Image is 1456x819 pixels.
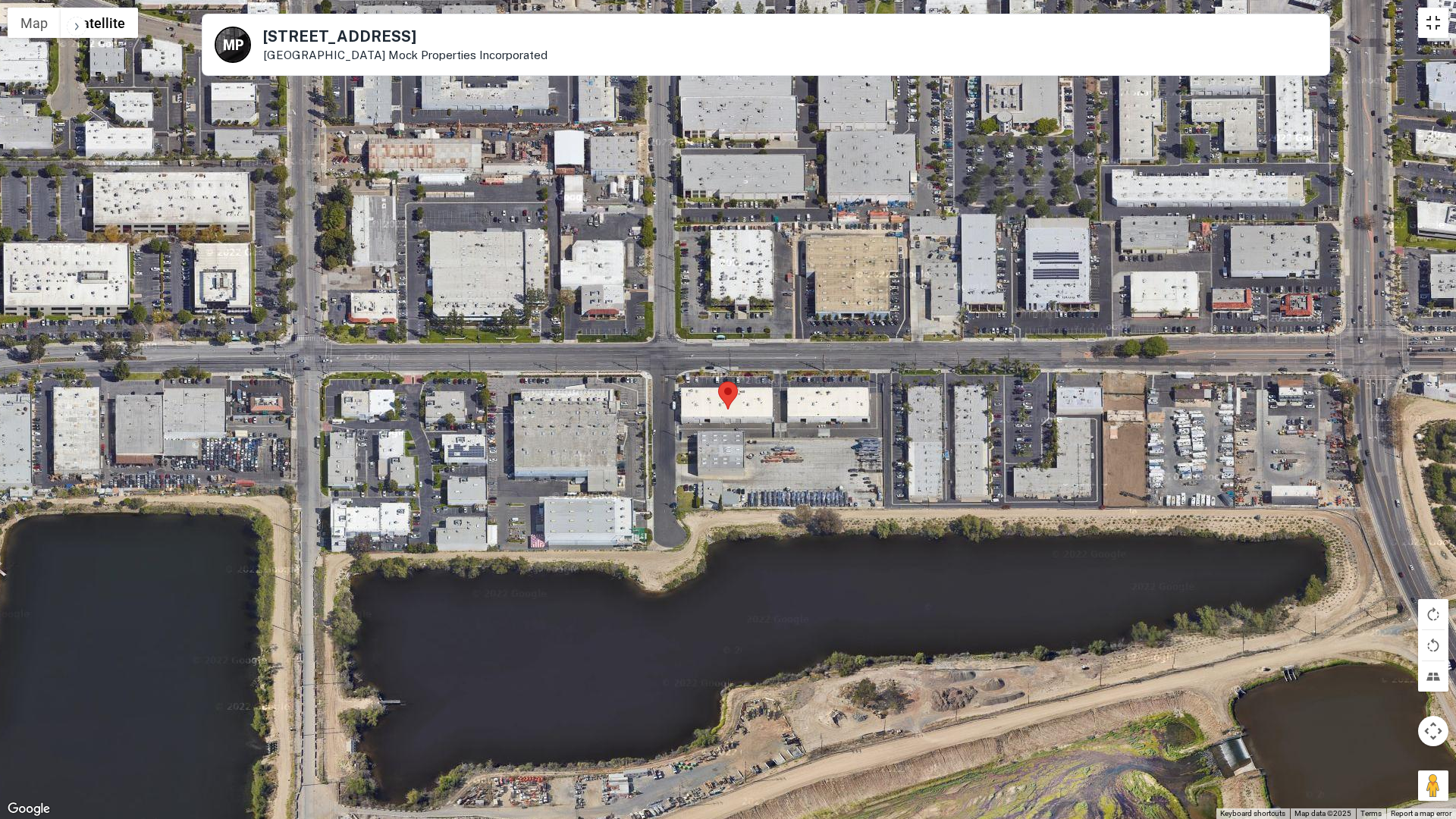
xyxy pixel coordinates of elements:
a: Mock Properties Incorporated [388,49,548,61]
iframe: Chat Widget [1380,698,1456,770]
h5: [STREET_ADDRESS] [263,29,548,44]
p: M P [223,35,243,55]
p: [GEOGRAPHIC_DATA] [263,49,548,62]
